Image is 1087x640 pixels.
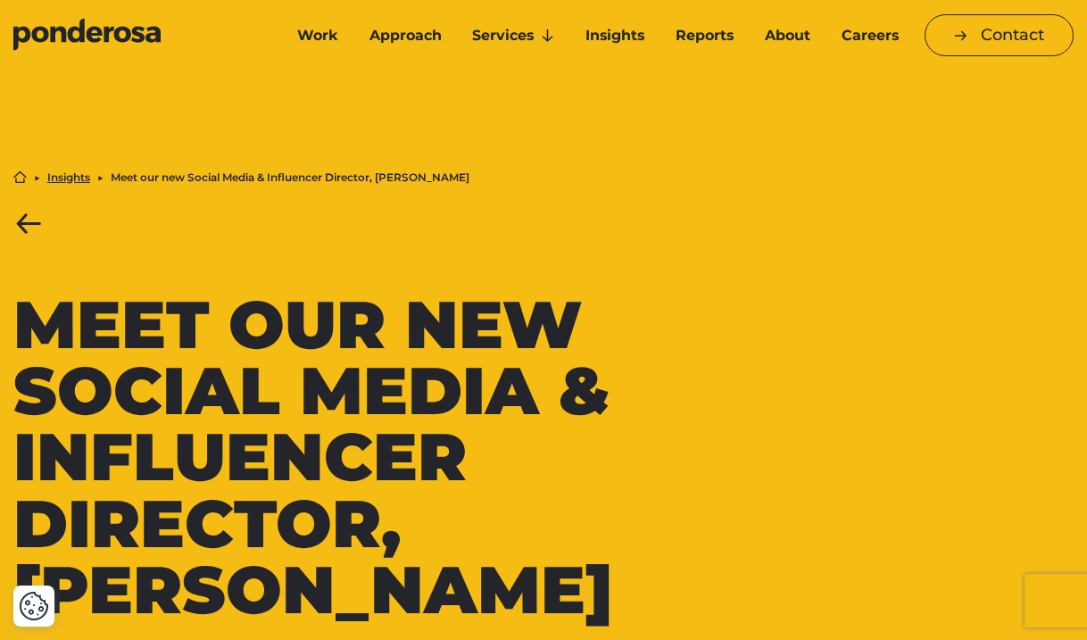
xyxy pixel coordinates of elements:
[97,172,104,183] li: ▶︎
[13,170,27,184] a: Home
[829,17,910,54] a: Careers
[752,17,822,54] a: About
[111,172,469,183] li: Meet our new Social Media & Influencer Director, [PERSON_NAME]
[47,172,90,183] a: Insights
[574,17,657,54] a: Insights
[34,172,40,183] li: ▶︎
[13,292,621,623] h1: Meet our new Social Media & Influencer Director, [PERSON_NAME]
[664,17,746,54] a: Reports
[357,17,453,54] a: Approach
[461,17,567,54] a: Services
[286,17,351,54] a: Work
[19,591,49,621] img: Revisit consent button
[925,14,1074,56] a: Contact
[13,212,45,235] a: Back to Insights
[19,591,49,621] button: Cookie Settings
[13,18,259,54] a: Go to homepage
